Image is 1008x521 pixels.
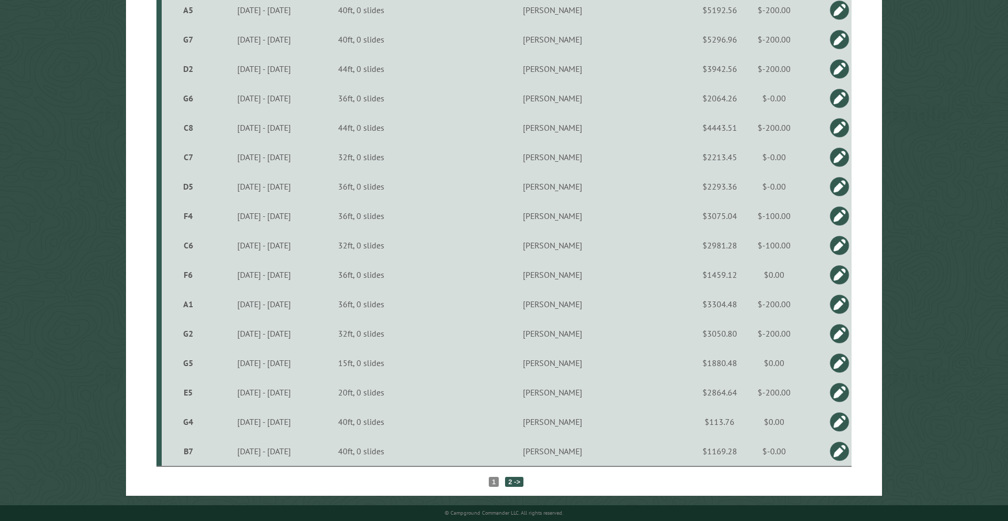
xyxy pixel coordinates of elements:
[166,446,211,456] div: B7
[407,54,698,84] td: [PERSON_NAME]
[214,358,314,368] div: [DATE] - [DATE]
[214,299,314,309] div: [DATE] - [DATE]
[166,269,211,280] div: F6
[698,378,741,407] td: $2864.64
[741,84,807,113] td: $-0.00
[407,348,698,378] td: [PERSON_NAME]
[166,240,211,251] div: C6
[166,122,211,133] div: C8
[166,416,211,427] div: G4
[214,446,314,456] div: [DATE] - [DATE]
[316,407,406,436] td: 40ft, 0 slides
[166,211,211,221] div: F4
[407,113,698,142] td: [PERSON_NAME]
[407,407,698,436] td: [PERSON_NAME]
[316,142,406,172] td: 32ft, 0 slides
[698,260,741,289] td: $1459.12
[214,122,314,133] div: [DATE] - [DATE]
[741,172,807,201] td: $-0.00
[214,64,314,74] div: [DATE] - [DATE]
[407,201,698,231] td: [PERSON_NAME]
[166,328,211,339] div: G2
[407,172,698,201] td: [PERSON_NAME]
[214,93,314,103] div: [DATE] - [DATE]
[166,152,211,162] div: C7
[316,436,406,466] td: 40ft, 0 slides
[214,181,314,192] div: [DATE] - [DATE]
[316,348,406,378] td: 15ft, 0 slides
[316,172,406,201] td: 36ft, 0 slides
[741,348,807,378] td: $0.00
[407,378,698,407] td: [PERSON_NAME]
[166,358,211,368] div: G5
[698,407,741,436] td: $113.76
[741,378,807,407] td: $-200.00
[698,201,741,231] td: $3075.04
[166,299,211,309] div: A1
[698,172,741,201] td: $2293.36
[316,84,406,113] td: 36ft, 0 slides
[214,34,314,45] div: [DATE] - [DATE]
[445,509,563,516] small: © Campground Commander LLC. All rights reserved.
[741,407,807,436] td: $0.00
[214,240,314,251] div: [DATE] - [DATE]
[316,54,406,84] td: 44ft, 0 slides
[214,387,314,398] div: [DATE] - [DATE]
[166,64,211,74] div: D2
[698,54,741,84] td: $3942.56
[166,181,211,192] div: D5
[166,387,211,398] div: E5
[741,289,807,319] td: $-200.00
[741,319,807,348] td: $-200.00
[407,436,698,466] td: [PERSON_NAME]
[698,142,741,172] td: $2213.45
[316,113,406,142] td: 44ft, 0 slides
[407,84,698,113] td: [PERSON_NAME]
[741,142,807,172] td: $-0.00
[316,260,406,289] td: 36ft, 0 slides
[316,289,406,319] td: 36ft, 0 slides
[698,348,741,378] td: $1880.48
[698,231,741,260] td: $2981.28
[489,477,499,487] span: 1
[741,54,807,84] td: $-200.00
[698,113,741,142] td: $4443.51
[407,231,698,260] td: [PERSON_NAME]
[316,378,406,407] td: 20ft, 0 slides
[741,260,807,289] td: $0.00
[741,436,807,466] td: $-0.00
[214,416,314,427] div: [DATE] - [DATE]
[407,289,698,319] td: [PERSON_NAME]
[741,25,807,54] td: $-200.00
[166,34,211,45] div: G7
[214,211,314,221] div: [DATE] - [DATE]
[741,231,807,260] td: $-100.00
[698,436,741,466] td: $1169.28
[214,269,314,280] div: [DATE] - [DATE]
[214,152,314,162] div: [DATE] - [DATE]
[316,25,406,54] td: 40ft, 0 slides
[741,113,807,142] td: $-200.00
[698,25,741,54] td: $5296.96
[214,5,314,15] div: [DATE] - [DATE]
[407,260,698,289] td: [PERSON_NAME]
[698,289,741,319] td: $3304.48
[741,201,807,231] td: $-100.00
[166,93,211,103] div: G6
[316,231,406,260] td: 32ft, 0 slides
[407,142,698,172] td: [PERSON_NAME]
[698,319,741,348] td: $3050.80
[505,477,523,487] span: 2 ->
[698,84,741,113] td: $2064.26
[166,5,211,15] div: A5
[407,319,698,348] td: [PERSON_NAME]
[407,25,698,54] td: [PERSON_NAME]
[316,319,406,348] td: 32ft, 0 slides
[316,201,406,231] td: 36ft, 0 slides
[214,328,314,339] div: [DATE] - [DATE]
